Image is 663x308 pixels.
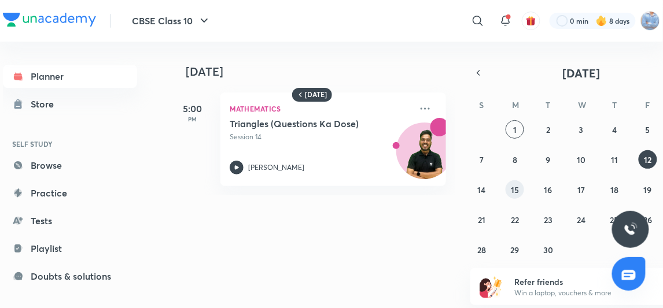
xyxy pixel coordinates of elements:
[125,9,218,32] button: CBSE Class 10
[543,244,553,255] abbr: September 30, 2025
[506,210,524,229] button: September 22, 2025
[511,244,520,255] abbr: September 29, 2025
[506,150,524,169] button: September 8, 2025
[539,150,558,169] button: September 9, 2025
[610,184,618,195] abbr: September 18, 2025
[480,154,484,165] abbr: September 7, 2025
[563,65,601,81] span: [DATE]
[544,184,552,195] abbr: September 16, 2025
[644,184,652,195] abbr: September 19, 2025
[577,184,585,195] abbr: September 17, 2025
[230,132,411,142] p: Session 14
[646,99,650,110] abbr: Friday
[3,92,137,116] a: Store
[3,65,137,88] a: Planner
[577,214,585,225] abbr: September 24, 2025
[579,124,584,135] abbr: September 3, 2025
[515,276,657,288] h6: Refer friends
[640,11,660,31] img: sukhneet singh sidhu
[572,210,591,229] button: September 24, 2025
[639,210,657,229] button: September 26, 2025
[546,99,551,110] abbr: Tuesday
[3,209,137,232] a: Tests
[397,129,452,184] img: Avatar
[643,214,652,225] abbr: September 26, 2025
[480,275,503,298] img: referral
[513,154,517,165] abbr: September 8, 2025
[480,99,484,110] abbr: Sunday
[539,210,558,229] button: September 23, 2025
[526,16,536,26] img: avatar
[230,102,411,116] p: Mathematics
[3,134,137,154] h6: SELF STUDY
[605,180,624,199] button: September 18, 2025
[506,120,524,139] button: September 1, 2025
[230,118,374,129] h5: Triangles (Questions Ka Dose)
[639,150,657,169] button: September 12, 2025
[506,240,524,259] button: September 29, 2025
[478,214,485,225] abbr: September 21, 2025
[546,124,550,135] abbr: September 2, 2025
[546,154,551,165] abbr: September 9, 2025
[512,99,519,110] abbr: Monday
[572,180,591,199] button: September 17, 2025
[511,214,519,225] abbr: September 22, 2025
[572,150,591,169] button: September 10, 2025
[186,65,458,79] h4: [DATE]
[506,180,524,199] button: September 15, 2025
[605,210,624,229] button: September 25, 2025
[473,180,491,199] button: September 14, 2025
[624,222,638,236] img: ttu
[473,240,491,259] button: September 28, 2025
[3,265,137,288] a: Doubts & solutions
[3,13,96,27] img: Company Logo
[539,120,558,139] button: September 2, 2025
[612,99,617,110] abbr: Thursday
[3,237,137,260] a: Playlist
[511,184,519,195] abbr: September 15, 2025
[577,154,585,165] abbr: September 10, 2025
[644,154,651,165] abbr: September 12, 2025
[522,12,540,30] button: avatar
[170,102,216,116] h5: 5:00
[3,154,137,177] a: Browse
[31,97,61,111] div: Store
[513,124,517,135] abbr: September 1, 2025
[478,184,486,195] abbr: September 14, 2025
[646,124,650,135] abbr: September 5, 2025
[473,210,491,229] button: September 21, 2025
[596,15,607,27] img: streak
[170,116,216,123] p: PM
[605,150,624,169] button: September 11, 2025
[610,214,619,225] abbr: September 25, 2025
[248,162,304,173] p: [PERSON_NAME]
[572,120,591,139] button: September 3, 2025
[3,181,137,205] a: Practice
[544,214,552,225] abbr: September 23, 2025
[539,240,558,259] button: September 30, 2025
[515,288,657,298] p: Win a laptop, vouchers & more
[639,120,657,139] button: September 5, 2025
[477,244,486,255] abbr: September 28, 2025
[612,124,617,135] abbr: September 4, 2025
[539,180,558,199] button: September 16, 2025
[305,90,327,99] h6: [DATE]
[579,99,587,110] abbr: Wednesday
[639,180,657,199] button: September 19, 2025
[611,154,618,165] abbr: September 11, 2025
[473,150,491,169] button: September 7, 2025
[605,120,624,139] button: September 4, 2025
[3,13,96,29] a: Company Logo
